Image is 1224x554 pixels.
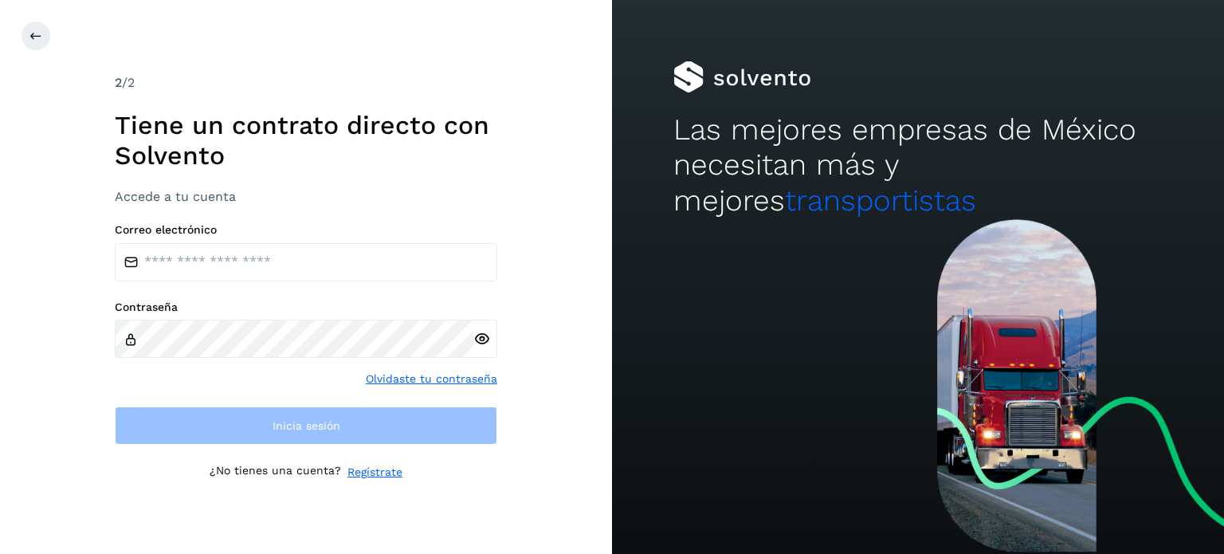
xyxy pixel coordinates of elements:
label: Contraseña [115,301,497,314]
label: Correo electrónico [115,223,497,237]
span: transportistas [785,183,976,218]
button: Inicia sesión [115,407,497,445]
h1: Tiene un contrato directo con Solvento [115,110,497,171]
span: 2 [115,75,122,90]
h2: Las mejores empresas de México necesitan más y mejores [673,112,1163,218]
div: /2 [115,73,497,92]
p: ¿No tienes una cuenta? [210,464,341,481]
h3: Accede a tu cuenta [115,189,497,204]
span: Inicia sesión [273,420,340,431]
a: Regístrate [347,464,402,481]
a: Olvidaste tu contraseña [366,371,497,387]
